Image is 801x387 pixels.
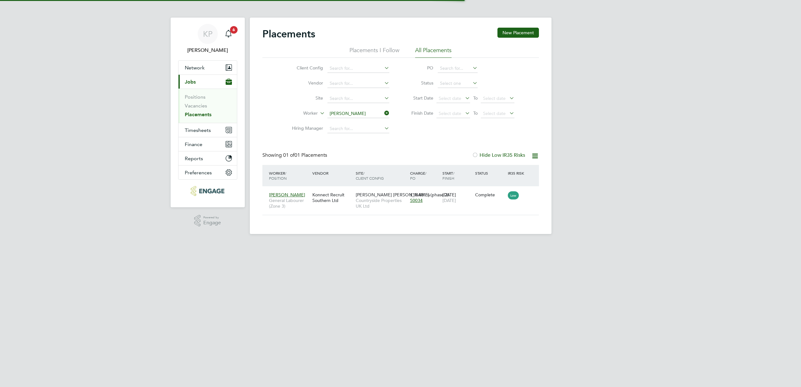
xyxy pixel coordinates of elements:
[471,94,480,102] span: To
[405,95,433,101] label: Start Date
[194,215,221,227] a: Powered byEngage
[178,89,237,123] div: Jobs
[269,198,309,209] span: General Labourer (Zone 3)
[409,167,441,184] div: Charge
[185,65,205,71] span: Network
[474,167,506,179] div: Status
[349,46,399,58] li: Placements I Follow
[311,189,354,206] div: Konnect Recruit Southern Ltd
[185,127,211,133] span: Timesheets
[185,141,202,147] span: Finance
[185,112,211,117] a: Placements
[178,24,237,54] a: KP[PERSON_NAME]
[185,94,206,100] a: Positions
[439,111,461,116] span: Select date
[178,75,237,89] button: Jobs
[356,198,407,209] span: Countryside Properties UK Ltd
[327,79,389,88] input: Search for...
[283,152,294,158] span: 01 of
[185,103,207,109] a: Vacancies
[497,28,539,38] button: New Placement
[178,123,237,137] button: Timesheets
[438,79,478,88] input: Select one
[282,110,318,117] label: Worker
[267,167,311,184] div: Worker
[178,61,237,74] button: Network
[185,79,196,85] span: Jobs
[410,192,424,198] span: £18.88
[327,124,389,133] input: Search for...
[222,24,235,44] a: 6
[354,167,409,184] div: Site
[327,94,389,103] input: Search for...
[483,111,506,116] span: Select date
[439,95,461,101] span: Select date
[327,64,389,73] input: Search for...
[178,151,237,165] button: Reports
[185,170,212,176] span: Preferences
[262,28,315,40] h2: Placements
[287,65,323,71] label: Client Config
[311,167,354,179] div: Vendor
[185,155,203,161] span: Reports
[356,192,449,198] span: [PERSON_NAME] [PERSON_NAME] (phase 2)
[287,80,323,86] label: Vendor
[441,167,474,184] div: Start
[283,152,327,158] span: 01 Placements
[405,80,433,86] label: Status
[178,186,237,196] a: Go to home page
[441,189,474,206] div: [DATE]
[178,166,237,179] button: Preferences
[203,30,212,38] span: KP
[405,110,433,116] label: Finish Date
[356,171,384,181] span: / Client Config
[203,215,221,220] span: Powered by
[405,65,433,71] label: PO
[438,64,478,73] input: Search for...
[267,188,539,194] a: [PERSON_NAME]General Labourer (Zone 3)Konnect Recruit Southern Ltd[PERSON_NAME] [PERSON_NAME] (ph...
[327,109,389,118] input: Search for...
[178,46,237,54] span: Kasia Piwowar
[442,198,456,203] span: [DATE]
[410,198,423,203] span: S0034
[287,125,323,131] label: Hiring Manager
[203,220,221,226] span: Engage
[191,186,224,196] img: konnectrecruit-logo-retina.png
[269,171,287,181] span: / Position
[262,152,328,159] div: Showing
[425,193,431,197] span: / hr
[269,192,305,198] span: [PERSON_NAME]
[442,171,454,181] span: / Finish
[472,152,525,158] label: Hide Low IR35 Risks
[483,95,506,101] span: Select date
[508,191,519,199] span: Low
[471,109,480,117] span: To
[171,18,245,207] nav: Main navigation
[230,26,238,34] span: 6
[475,192,505,198] div: Complete
[415,46,452,58] li: All Placements
[506,167,528,179] div: IR35 Risk
[287,95,323,101] label: Site
[410,171,426,181] span: / PO
[178,137,237,151] button: Finance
